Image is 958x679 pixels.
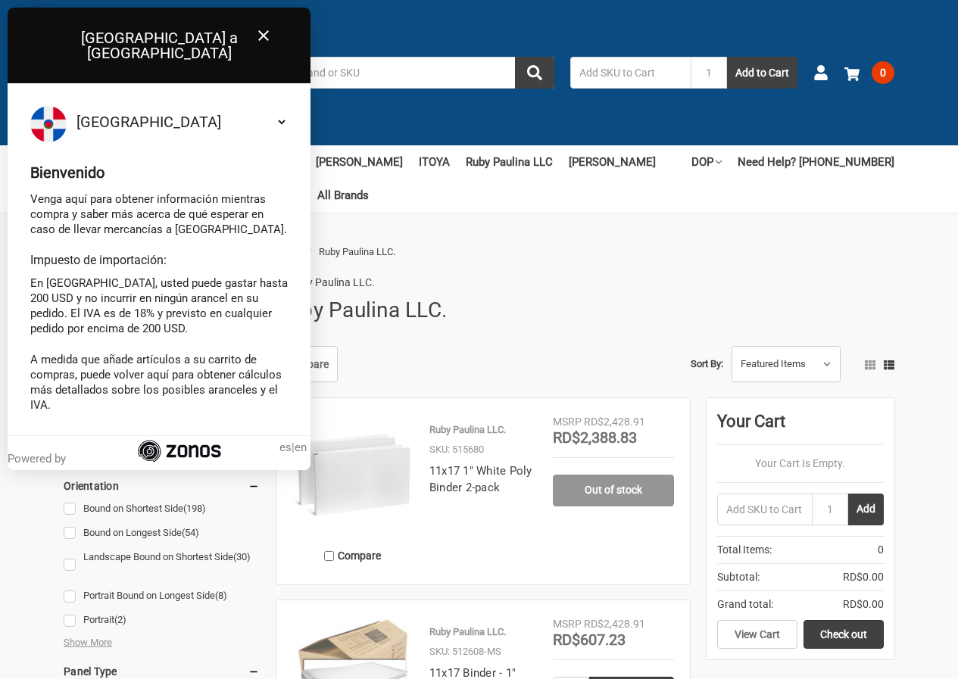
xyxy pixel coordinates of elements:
[276,291,447,330] h1: Ruby Paulina LLC.
[553,631,626,649] span: RD$607.23
[872,61,894,84] span: 0
[8,8,310,83] div: [GEOGRAPHIC_DATA] a [GEOGRAPHIC_DATA]
[292,414,413,535] img: 11x17 1" White Poly Binder 2-pack
[319,246,395,257] span: Ruby Paulina LLC.
[429,624,506,640] p: Ruby Paulina LLC.
[717,620,797,649] a: View Cart
[691,353,723,375] label: Sort By:
[317,179,369,212] a: All Brands
[30,253,288,268] div: Impuesto de importación:
[64,523,260,544] a: Bound on Longest Side
[833,638,958,679] iframe: Reseñas de Clientes en Google
[584,416,645,428] span: RD$2,428.91
[738,145,894,179] a: Need Help? [PHONE_NUMBER]
[553,616,582,632] div: MSRP
[292,544,413,568] label: Compare
[64,547,260,582] a: Landscape Bound on Shortest Side
[717,596,773,612] span: Grand total:
[276,275,420,291] img: Ruby Paulina LLC.
[466,145,553,179] a: Ruby Paulina LLC
[30,276,288,336] p: En [GEOGRAPHIC_DATA], usted puede gastar hasta 200 USD y no incurrir en ningún arancel en su pedi...
[30,352,288,413] p: A medida que añade artículos a su carrito de compras, puede volver aquí para obtener cálculos más...
[30,106,67,142] img: Flag of Dominican Republic
[64,477,260,495] h5: Orientation
[429,464,532,495] a: 11x17 1" White Poly Binder 2-pack
[717,409,884,445] div: Your Cart
[878,542,884,558] span: 0
[64,499,260,519] a: Bound on Shortest Side
[279,440,307,455] span: |
[429,442,484,457] p: SKU: 515680
[553,475,674,506] a: Out of stock
[717,456,884,472] p: Your Cart Is Empty.
[295,441,307,454] span: en
[553,414,582,430] div: MSRP
[30,165,288,180] div: Bienvenido
[279,441,292,454] span: es
[843,569,884,585] span: RD$0.00
[717,494,812,525] input: Add SKU to Cart
[64,586,260,606] a: Portrait Bound on Longest Side
[727,57,797,89] button: Add to Cart
[64,635,112,650] span: Show More
[570,57,691,89] input: Add SKU to Cart
[324,551,334,561] input: Compare
[429,422,506,438] p: Ruby Paulina LLC.
[183,503,206,514] span: (198)
[717,569,760,585] span: Subtotal:
[569,145,656,179] a: [PERSON_NAME]
[804,620,884,649] a: Check out
[419,145,450,179] a: ITOYA
[215,590,227,601] span: (8)
[843,596,884,612] span: RD$0.00
[691,145,722,179] a: DOP
[844,53,894,92] a: 0
[64,610,260,631] a: Portrait
[193,57,554,89] input: Search by keyword, brand or SKU
[429,644,501,659] p: SKU: 512608-MS
[30,192,288,237] p: Venga aquí para obtener información mientras compra y saber más acerca de qué esperar en caso de ...
[73,106,288,138] select: Select your country
[316,145,403,179] a: [PERSON_NAME]
[233,551,251,562] span: (30)
[848,494,884,525] button: Add
[584,618,645,630] span: RD$2,428.91
[8,451,72,466] div: Powered by
[553,428,637,447] span: RD$2,388.83
[182,527,199,538] span: (54)
[114,614,126,625] span: (2)
[717,542,772,558] span: Total Items:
